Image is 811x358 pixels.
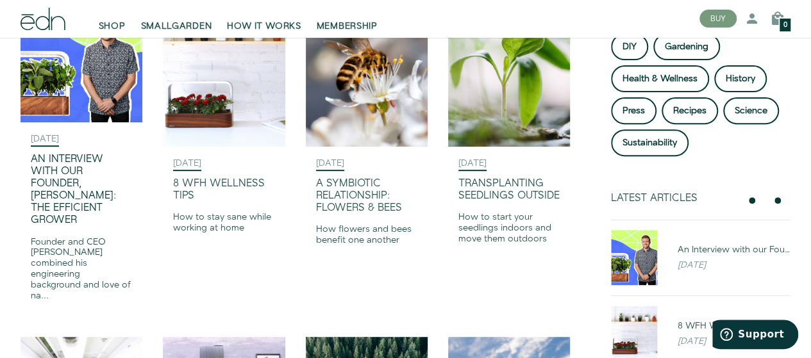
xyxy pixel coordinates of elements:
a: Sustainability [611,129,689,156]
a: History [714,65,767,92]
em: [DATE] [678,259,706,272]
div: A Symbiotic Relationship: Flowers & Bees [316,177,417,215]
a: Recipes [662,97,718,124]
a: HOW IT WORKS [219,5,308,33]
button: previous [744,193,760,208]
div: 8 WFH Wellness Tips [173,177,274,202]
div: 8 WFH Wellness Tips [678,320,790,332]
a: Press [611,97,656,124]
div: An Interview with our Founder, [PERSON_NAME]: The Efficient Grower [678,243,790,256]
span: HOW IT WORKS [227,20,301,33]
time: [DATE] [173,157,201,171]
a: Health & Wellness [611,65,709,92]
span: SHOP [99,20,126,33]
span: 0 [783,22,787,29]
div: How flowers and bees benefit one another [316,224,417,246]
a: Science [723,97,779,124]
img: An Interview with our Founder, Ryan Woltz: The Efficient Grower [611,230,657,285]
time: [DATE] [316,157,344,171]
em: [DATE] [678,335,706,348]
button: next [770,193,785,208]
div: How to stay sane while working at home [173,212,274,234]
a: DIY [611,33,648,60]
div: Founder and CEO [PERSON_NAME] combined his engineering background and love of na... [31,237,132,302]
button: BUY [699,10,737,28]
time: [DATE] [31,133,59,147]
a: SHOP [91,5,133,33]
a: An Interview with our Founder, Ryan Woltz: The Efficient Grower An Interview with our Founder, [P... [601,230,801,285]
div: Latest Articles [611,192,739,204]
a: SMALLGARDEN [133,5,220,33]
div: Transplanting Seedlings Outside [458,177,560,202]
iframe: Opens a widget where you can find more information [712,320,798,352]
time: [DATE] [458,157,487,171]
a: MEMBERSHIP [309,5,385,33]
a: Gardening [653,33,720,60]
div: An Interview with our Founder, [PERSON_NAME]: The Efficient Grower [31,153,132,227]
span: MEMBERSHIP [317,20,378,33]
div: How to start your seedlings indoors and move them outdoors [458,212,560,244]
span: SMALLGARDEN [141,20,212,33]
